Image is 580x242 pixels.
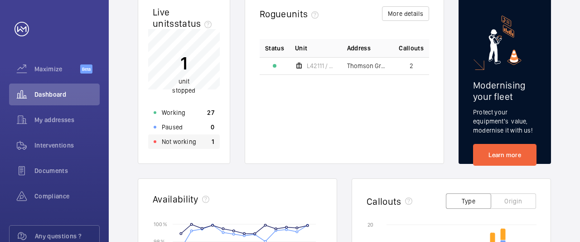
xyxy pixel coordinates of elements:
[174,18,216,29] span: status
[473,79,536,102] h2: Modernising your fleet
[172,52,195,74] p: 1
[446,193,491,209] button: Type
[212,137,214,146] p: 1
[473,144,536,166] a: Learn more
[154,221,167,227] text: 100 %
[367,196,401,207] h2: Callouts
[34,90,100,99] span: Dashboard
[34,166,100,175] span: Documents
[491,193,536,209] button: Origin
[260,8,322,20] h2: Rogue
[410,63,413,69] span: 2
[34,115,100,124] span: My addresses
[34,64,80,74] span: Maximize
[347,44,371,53] span: Address
[153,6,215,29] h2: Live units
[473,108,536,135] p: Protect your equipment's value, modernise it with us!
[162,123,183,132] p: Paused
[347,63,388,69] span: Thomson Grand - 21 Sin Ming Walk
[286,8,323,20] span: units
[153,193,198,205] h2: Availability
[207,108,214,117] p: 27
[80,64,92,74] span: Beta
[488,15,522,65] img: marketing-card.svg
[399,44,424,53] span: Callouts
[162,137,196,146] p: Not working
[35,232,99,241] span: Any questions ?
[34,192,100,201] span: Compliance
[211,123,214,132] p: 0
[307,63,336,69] span: L42111 / FL1
[172,77,195,95] p: unit
[382,6,429,21] button: More details
[367,222,373,228] text: 20
[172,87,195,94] span: stopped
[295,44,307,53] span: Unit
[34,141,100,150] span: Interventions
[162,108,185,117] p: Working
[265,44,284,53] p: Status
